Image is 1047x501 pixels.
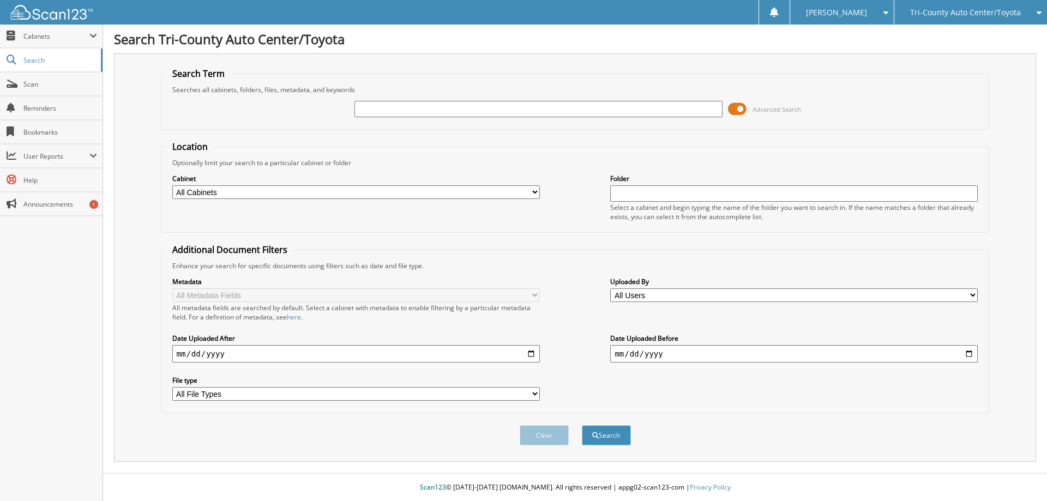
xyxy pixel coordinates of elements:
[89,200,98,209] div: 1
[610,345,978,363] input: end
[753,105,801,113] span: Advanced Search
[582,425,631,445] button: Search
[23,176,97,185] span: Help
[23,32,89,41] span: Cabinets
[167,141,213,153] legend: Location
[172,303,540,322] div: All metadata fields are searched by default. Select a cabinet with metadata to enable filtering b...
[167,244,293,256] legend: Additional Document Filters
[11,5,93,20] img: scan123-logo-white.svg
[610,203,978,221] div: Select a cabinet and begin typing the name of the folder you want to search in. If the name match...
[167,85,984,94] div: Searches all cabinets, folders, files, metadata, and keywords
[806,9,867,16] span: [PERSON_NAME]
[172,345,540,363] input: start
[172,277,540,286] label: Metadata
[420,482,446,492] span: Scan123
[610,334,978,343] label: Date Uploaded Before
[167,261,984,270] div: Enhance your search for specific documents using filters such as date and file type.
[23,80,97,89] span: Scan
[114,30,1036,48] h1: Search Tri-County Auto Center/Toyota
[23,200,97,209] span: Announcements
[690,482,731,492] a: Privacy Policy
[520,425,569,445] button: Clear
[172,376,540,385] label: File type
[167,158,984,167] div: Optionally limit your search to a particular cabinet or folder
[23,56,95,65] span: Search
[23,104,97,113] span: Reminders
[23,128,97,137] span: Bookmarks
[910,9,1021,16] span: Tri-County Auto Center/Toyota
[610,277,978,286] label: Uploaded By
[167,68,230,80] legend: Search Term
[172,334,540,343] label: Date Uploaded After
[287,312,301,322] a: here
[103,474,1047,501] div: © [DATE]-[DATE] [DOMAIN_NAME]. All rights reserved | appg02-scan123-com |
[610,174,978,183] label: Folder
[172,174,540,183] label: Cabinet
[23,152,89,161] span: User Reports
